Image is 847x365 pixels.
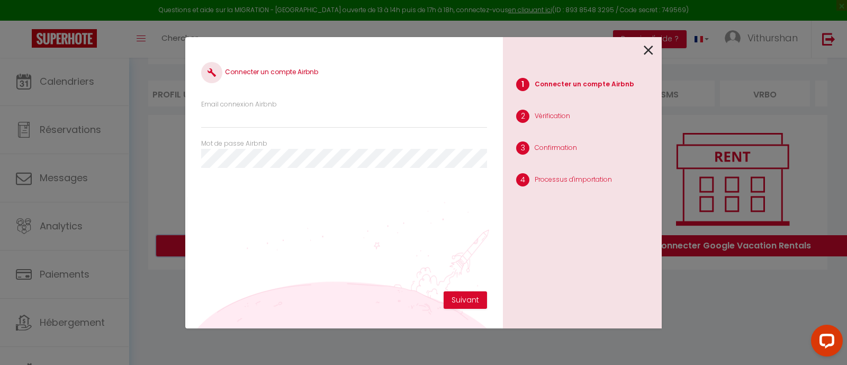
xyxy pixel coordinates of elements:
[503,168,662,194] li: Processus d'importation
[516,110,529,123] span: 2
[503,73,662,99] li: Connecter un compte Airbnb
[516,173,529,186] span: 4
[516,141,529,155] span: 3
[201,100,277,110] label: Email connexion Airbnb
[803,321,847,365] iframe: LiveChat chat widget
[444,291,487,309] button: Suivant
[201,139,267,149] label: Mot de passe Airbnb
[516,78,529,91] span: 1
[503,136,662,163] li: Confirmation
[201,62,487,83] h4: Connecter un compte Airbnb
[503,104,662,131] li: Vérification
